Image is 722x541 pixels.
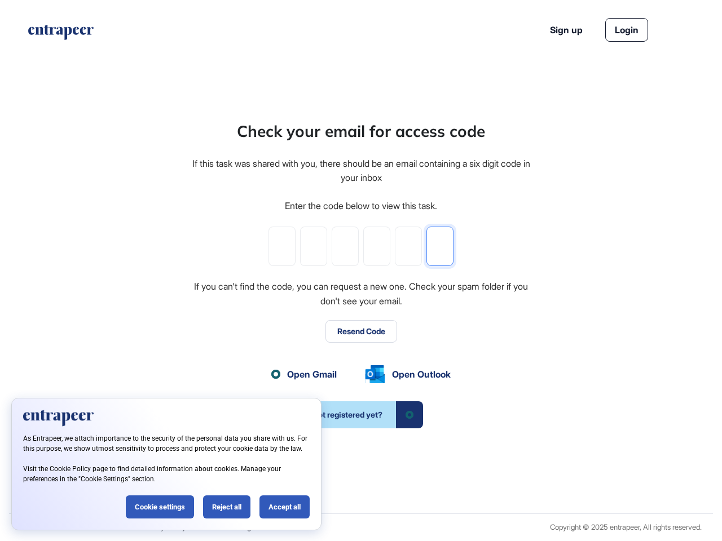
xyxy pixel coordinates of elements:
a: entrapeer-logo [27,25,95,44]
a: Login [605,18,648,42]
a: Not registered yet? [299,401,423,428]
button: Resend Code [325,320,397,343]
div: Enter the code below to view this task. [285,199,437,214]
span: Open Outlook [392,367,451,381]
div: Check your email for access code [237,119,485,143]
a: Sign up [550,23,583,37]
a: Open Gmail [271,367,337,381]
div: Copyright © 2025 entrapeer, All rights reserved. [550,523,702,531]
div: If this task was shared with you, there should be an email containing a six digit code in your inbox [191,157,531,185]
span: Open Gmail [287,367,337,381]
span: Not registered yet? [299,401,396,428]
a: Open Outlook [365,365,451,383]
div: If you can't find the code, you can request a new one. Check your spam folder if you don't see yo... [191,280,531,308]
